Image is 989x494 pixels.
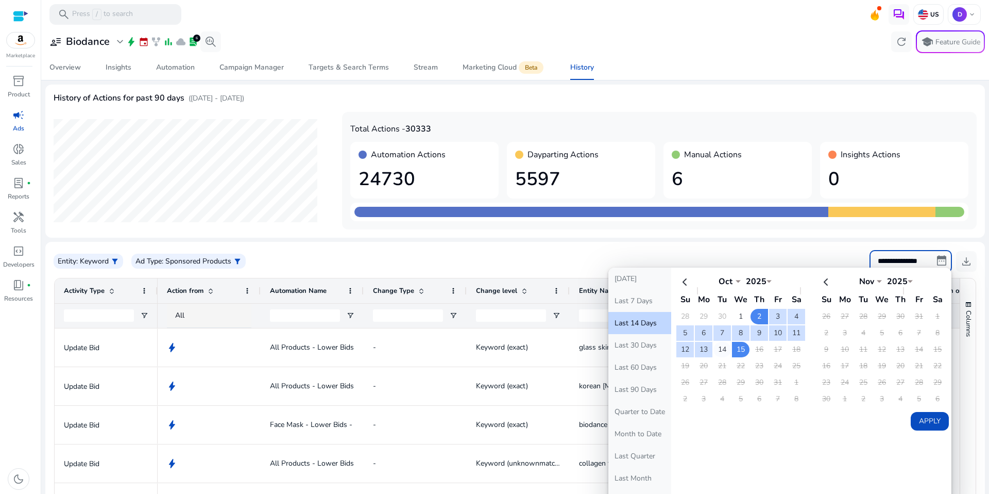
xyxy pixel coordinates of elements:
span: - [373,458,376,468]
p: Sales [11,158,26,167]
button: Last 30 Days [608,334,671,356]
span: Change level [476,286,517,295]
p: Developers [3,260,35,269]
p: ([DATE] - [DATE]) [189,93,244,104]
button: schoolFeature Guide [916,30,985,53]
p: Update Bid [64,337,148,358]
span: bar_chart [163,37,174,47]
span: collagen facial mask [579,458,643,468]
button: Last 14 Days [608,312,671,334]
div: Oct [710,276,741,287]
span: korean [MEDICAL_DATA] [579,381,660,391]
button: Open Filter Menu [346,311,354,320]
h4: History of Actions for past 90 days [54,93,184,103]
span: event [139,37,149,47]
span: Keyword (exact) [476,381,528,391]
div: 2025 [882,276,913,287]
p: Marketplace [6,52,35,60]
span: lab_profile [188,37,198,47]
span: Keyword (exact) [476,342,528,352]
button: Last Month [608,467,671,489]
button: download [956,251,977,272]
span: family_history [151,37,161,47]
span: search [58,8,70,21]
input: Change Type Filter Input [373,309,443,322]
button: search_insights [200,31,221,52]
span: book_4 [12,279,25,291]
p: Update Bid [64,453,148,474]
span: fiber_manual_record [27,181,31,185]
span: fiber_manual_record [27,283,31,287]
span: expand_more [114,36,126,48]
span: Change Type [373,286,414,295]
span: / [92,9,101,20]
div: Nov [851,276,882,287]
p: D [952,7,967,22]
span: bolt [126,37,137,47]
p: Update Bid [64,415,148,436]
span: All Products - Lower Bids - SP Keywords (14 days)-v4.0 [270,453,453,474]
span: Action from [167,286,203,295]
span: bolt [167,342,177,353]
span: handyman [12,211,25,223]
span: bolt [167,381,177,391]
span: inventory_2 [12,75,25,87]
div: Marketing Cloud [463,63,545,72]
button: Open Filter Menu [449,311,457,320]
span: Activity Type [64,286,105,295]
span: - [373,381,376,391]
input: Activity Type Filter Input [64,309,134,322]
p: Product [8,90,30,99]
h1: 6 [672,168,804,190]
button: Open Filter Menu [140,311,148,320]
h1: 0 [828,168,960,190]
button: Apply [911,412,949,431]
span: bolt [167,420,177,430]
p: US [928,10,939,19]
p: Ads [13,124,24,133]
h1: 24730 [359,168,490,190]
img: us.svg [918,9,928,20]
p: Feature Guide [935,37,980,47]
span: filter_alt [233,257,242,266]
p: Ad Type [135,256,162,267]
button: Last Quarter [608,445,671,467]
button: Last 90 Days [608,378,671,401]
h4: Insights Actions [841,150,900,160]
span: cloud [176,37,186,47]
span: - [373,420,376,430]
span: bolt [167,458,177,469]
h1: 5597 [515,168,647,190]
div: 6 [193,35,200,42]
input: Entity Name Filter Input [579,309,675,322]
div: Stream [414,64,438,71]
span: Columns [964,310,973,337]
button: Quarter to Date [608,401,671,423]
div: Automation [156,64,195,71]
span: download [960,255,973,268]
input: Automation Name Filter Input [270,309,340,322]
button: [DATE] [608,268,671,290]
span: Face Mask - Lower Bids - SP Keyword (14 days) [270,414,426,435]
span: Keyword (unknownmatchtype) [476,458,575,468]
img: amazon.svg [7,32,35,48]
p: Resources [4,294,33,303]
p: Press to search [72,9,133,20]
input: Change level Filter Input [476,309,546,322]
span: All [175,310,184,320]
div: Insights [106,64,131,71]
span: All Products - Lower Bids - SP Keywords (14 days)-v4.0 [270,375,453,397]
span: search_insights [204,36,217,48]
span: refresh [895,36,908,48]
span: - [373,342,376,352]
h3: Biodance [66,36,110,48]
p: : Sponsored Products [162,256,231,267]
span: user_attributes [49,36,62,48]
p: Entity [58,256,76,267]
button: Last 7 Days [608,290,671,312]
span: dark_mode [12,473,25,485]
span: Entity Name [579,286,618,295]
button: refresh [891,31,912,52]
span: glass skin korean skincare [579,342,662,352]
h4: Total Actions - [350,124,968,134]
